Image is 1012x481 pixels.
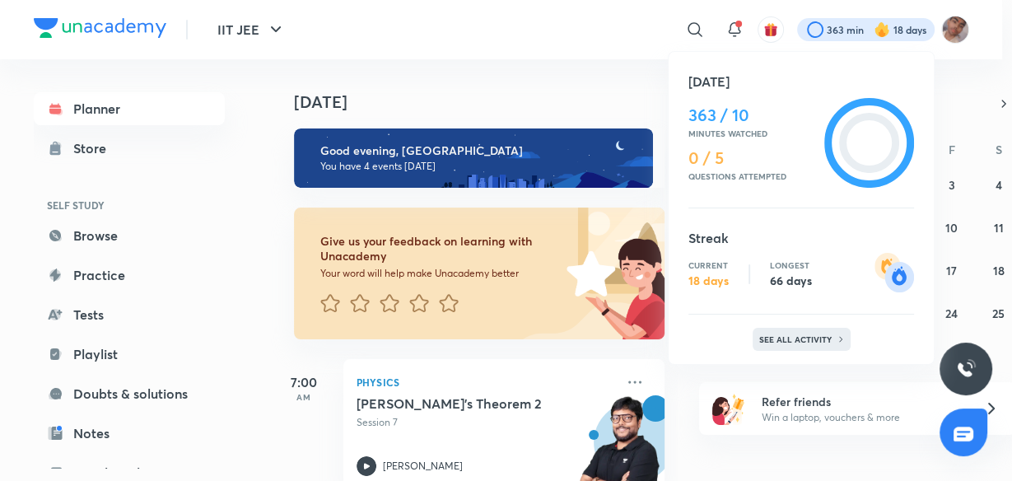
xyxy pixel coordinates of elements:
[759,334,836,344] p: See all activity
[688,72,914,91] h5: [DATE]
[770,273,812,288] p: 66 days
[874,253,914,292] img: streak
[688,105,818,125] h4: 363 / 10
[688,128,818,138] p: Minutes watched
[770,260,812,270] p: Longest
[688,148,818,168] h4: 0 / 5
[688,228,914,248] h5: Streak
[688,273,729,288] p: 18 days
[688,171,818,181] p: Questions attempted
[688,260,729,270] p: Current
